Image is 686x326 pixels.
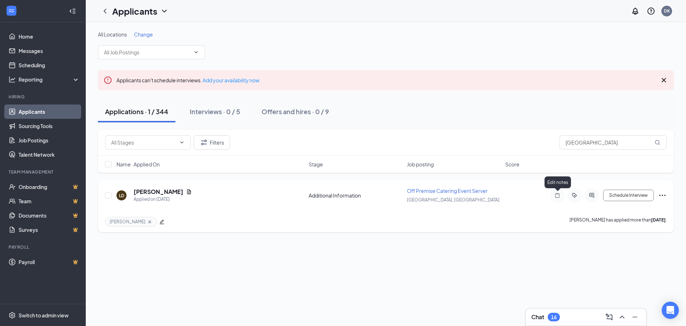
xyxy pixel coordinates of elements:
[134,31,153,38] span: Change
[664,8,670,14] div: DK
[262,107,329,116] div: Offers and hires · 0 / 9
[629,311,641,323] button: Minimize
[616,311,628,323] button: ChevronUp
[662,302,679,319] div: Open Intercom Messenger
[545,176,571,188] div: Edit notes
[19,29,80,44] a: Home
[160,7,169,15] svg: ChevronDown
[104,48,190,56] input: All Job Postings
[19,180,80,194] a: OnboardingCrown
[603,190,654,201] button: Schedule Interview
[105,107,168,116] div: Applications · 1 / 344
[647,7,655,15] svg: QuestionInfo
[147,219,153,225] svg: Cross
[658,191,667,200] svg: Ellipses
[631,7,640,15] svg: Notifications
[194,135,230,150] button: Filter Filters
[570,217,667,227] p: [PERSON_NAME] has applied more than .
[101,7,109,15] svg: ChevronLeft
[111,138,176,146] input: All Stages
[134,188,183,196] h5: [PERSON_NAME]
[9,312,16,319] svg: Settings
[560,135,667,150] input: Search in applications
[531,313,544,321] h3: Chat
[9,76,16,83] svg: Analysis
[570,193,579,198] svg: ActiveTag
[200,138,208,147] svg: Filter
[19,255,80,269] a: PayrollCrown
[9,94,78,100] div: Hiring
[407,161,434,168] span: Job posting
[19,208,80,223] a: DocumentsCrown
[618,313,626,321] svg: ChevronUp
[19,133,80,147] a: Job Postings
[9,244,78,250] div: Payroll
[19,223,80,237] a: SurveysCrown
[19,76,80,83] div: Reporting
[631,313,639,321] svg: Minimize
[179,140,185,145] svg: ChevronDown
[8,7,15,14] svg: WorkstreamLogo
[19,312,69,319] div: Switch to admin view
[309,192,403,199] div: Additional Information
[553,193,562,198] svg: Note
[19,104,80,119] a: Applicants
[603,311,615,323] button: ComposeMessage
[505,161,520,168] span: Score
[660,76,668,84] svg: Cross
[19,147,80,162] a: Talent Network
[19,58,80,72] a: Scheduling
[134,196,192,203] div: Applied on [DATE]
[309,161,323,168] span: Stage
[193,49,199,55] svg: ChevronDown
[19,119,80,133] a: Sourcing Tools
[159,219,164,224] span: edit
[190,107,240,116] div: Interviews · 0 / 5
[587,193,596,198] svg: ActiveChat
[116,77,259,83] span: Applicants can't schedule interviews.
[551,314,557,320] div: 16
[19,194,80,208] a: TeamCrown
[98,31,127,38] span: All Locations
[116,161,160,168] span: Name · Applied On
[203,77,259,83] a: Add your availability now
[104,76,112,84] svg: Error
[651,217,666,223] b: [DATE]
[407,188,488,194] span: Off Premise Catering Event Server
[112,5,157,17] h1: Applicants
[110,219,145,225] span: [PERSON_NAME]
[186,189,192,195] svg: Document
[19,44,80,58] a: Messages
[655,140,660,145] svg: MagnifyingGlass
[407,197,499,203] span: [GEOGRAPHIC_DATA], [GEOGRAPHIC_DATA]
[119,193,124,199] div: LD
[69,8,76,15] svg: Collapse
[9,169,78,175] div: Team Management
[605,313,613,321] svg: ComposeMessage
